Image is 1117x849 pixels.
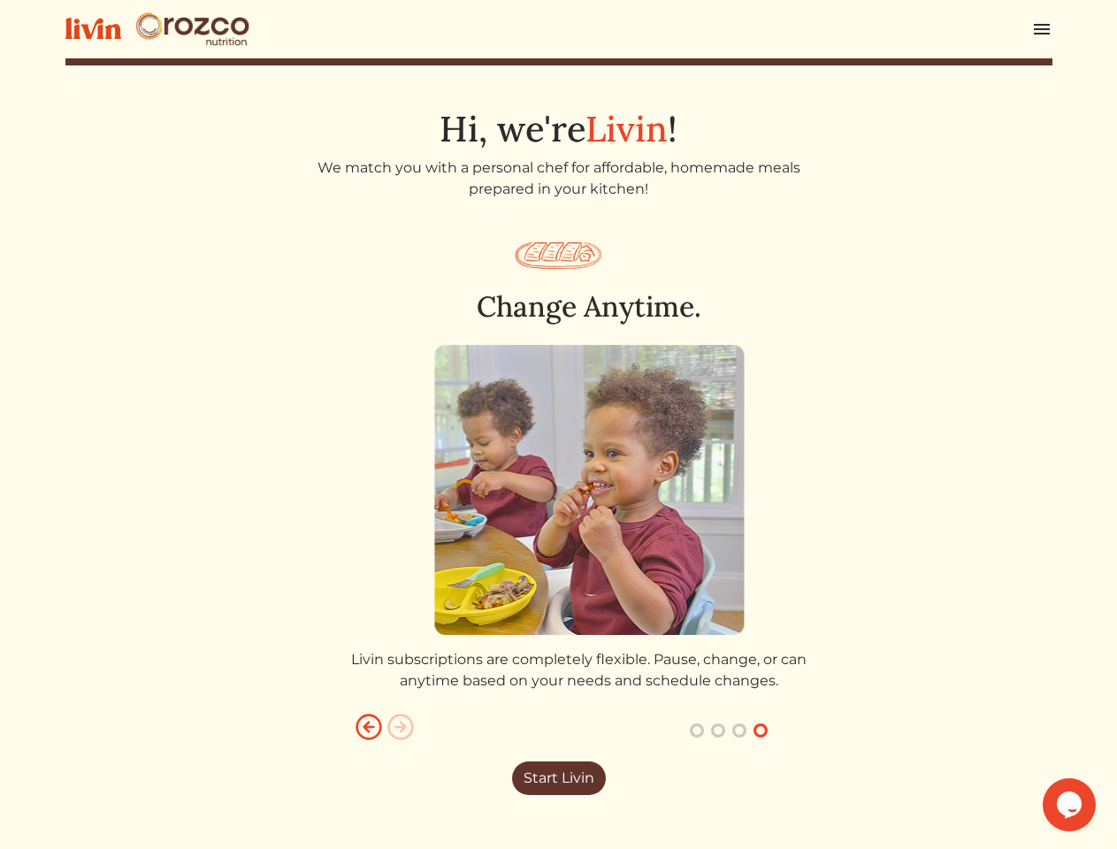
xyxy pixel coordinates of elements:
[585,106,668,151] span: Livin
[65,108,1052,150] h1: Hi, we're !
[512,761,606,795] a: Start Livin
[1043,778,1099,831] iframe: chat widget
[342,290,836,324] h2: Change Anytime.
[434,345,744,635] img: change_anytime-9adae365ebb17099602986425e05c6abbcb972715914dc0f57d3fceabbd5ba53.png
[516,242,601,269] img: salmon_plate-7b7466995c04d3751ae4af77f50094417e75221c2a488d61e9b9888cdcba9572.svg
[312,157,806,200] p: We match you with a personal chef for affordable, homemade meals prepared in your kitchen!
[1031,19,1052,40] img: menu_hamburger-cb6d353cf0ecd9f46ceae1c99ecbeb4a00e71ca567a856bd81f57e9d8c17bb26.svg
[386,713,415,741] img: arrow_right_circle-0c737bc566e65d76d80682a015965e9d48686a7e0252d16461ad7fdad8d1263b.svg
[65,18,121,40] img: livin-logo-a0d97d1a881af30f6274990eb6222085a2533c92bbd1e4f22c21b4f0d0e3210c.svg
[355,713,383,741] img: arrow_left_circle-e85112c684eda759d60b36925cadc85fc21d73bdafaa37c14bdfe87aa8b63651.svg
[135,11,250,47] img: Orozco Nutrition
[342,649,836,692] p: Livin subscriptions are completely flexible. Pause, change, or cancel anytime based on your needs...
